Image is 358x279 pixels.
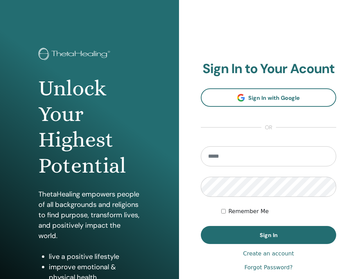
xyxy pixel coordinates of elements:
[38,189,141,241] p: ThetaHealing empowers people of all backgrounds and religions to find purpose, transform lives, a...
[244,263,293,272] a: Forgot Password?
[229,207,269,216] label: Remember Me
[243,250,294,258] a: Create an account
[201,88,336,107] a: Sign In with Google
[49,251,141,262] li: live a positive lifestyle
[248,94,300,102] span: Sign In with Google
[260,232,278,239] span: Sign In
[38,76,141,179] h1: Unlock Your Highest Potential
[261,123,276,132] span: or
[201,61,336,77] h2: Sign In to Your Acount
[201,226,336,244] button: Sign In
[221,207,336,216] div: Keep me authenticated indefinitely or until I manually logout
